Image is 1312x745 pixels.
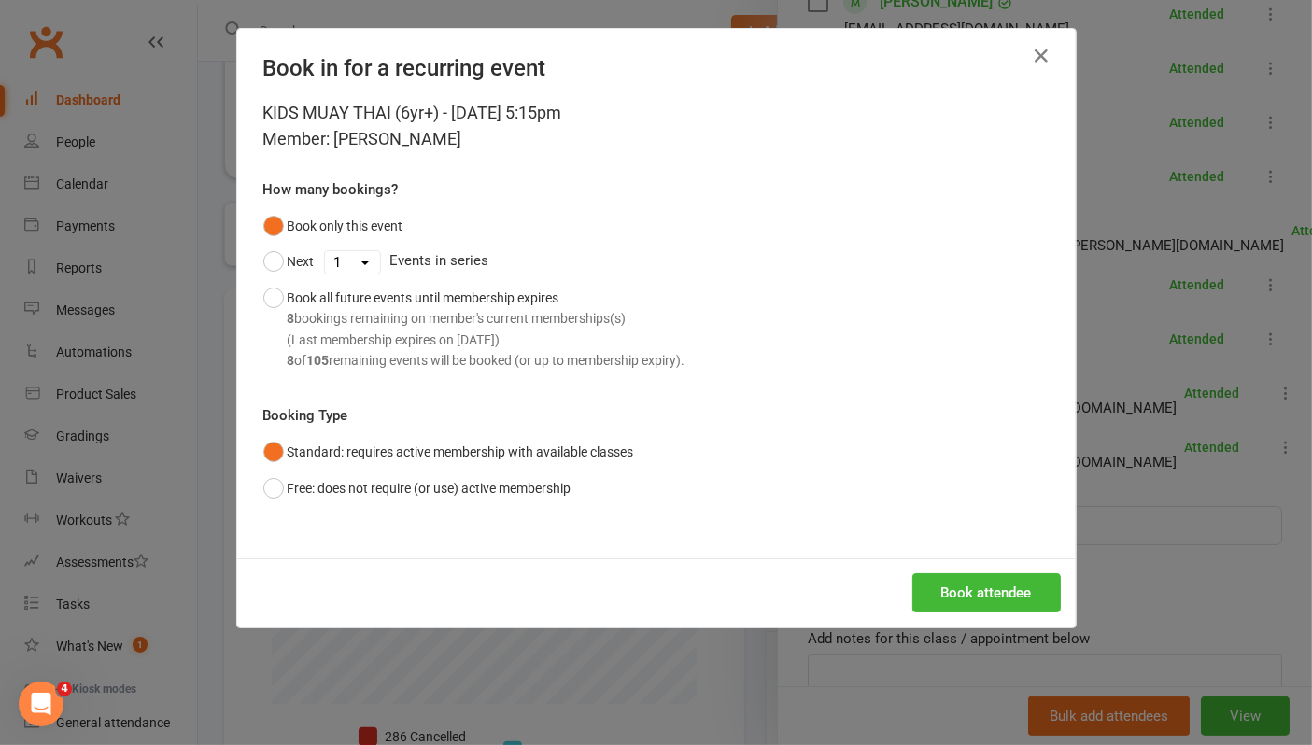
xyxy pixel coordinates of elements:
[263,178,399,201] label: How many bookings?
[263,244,1050,279] div: Events in series
[263,100,1050,152] div: KIDS MUAY THAI (6yr+) - [DATE] 5:15pm Member: [PERSON_NAME]
[288,311,295,326] strong: 8
[263,280,685,379] button: Book all future events until membership expires8bookings remaining on member's current membership...
[57,682,72,696] span: 4
[288,353,295,368] strong: 8
[19,682,63,726] iframe: Intercom live chat
[1027,41,1057,71] button: Close
[263,55,1050,81] h4: Book in for a recurring event
[263,471,571,506] button: Free: does not require (or use) active membership
[912,573,1061,612] button: Book attendee
[288,308,685,371] div: bookings remaining on member's current memberships(s) (Last membership expires on [DATE]) of rema...
[263,404,348,427] label: Booking Type
[263,208,403,244] button: Book only this event
[263,244,315,279] button: Next
[263,434,634,470] button: Standard: requires active membership with available classes
[288,288,685,372] div: Book all future events until membership expires
[307,353,330,368] strong: 105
